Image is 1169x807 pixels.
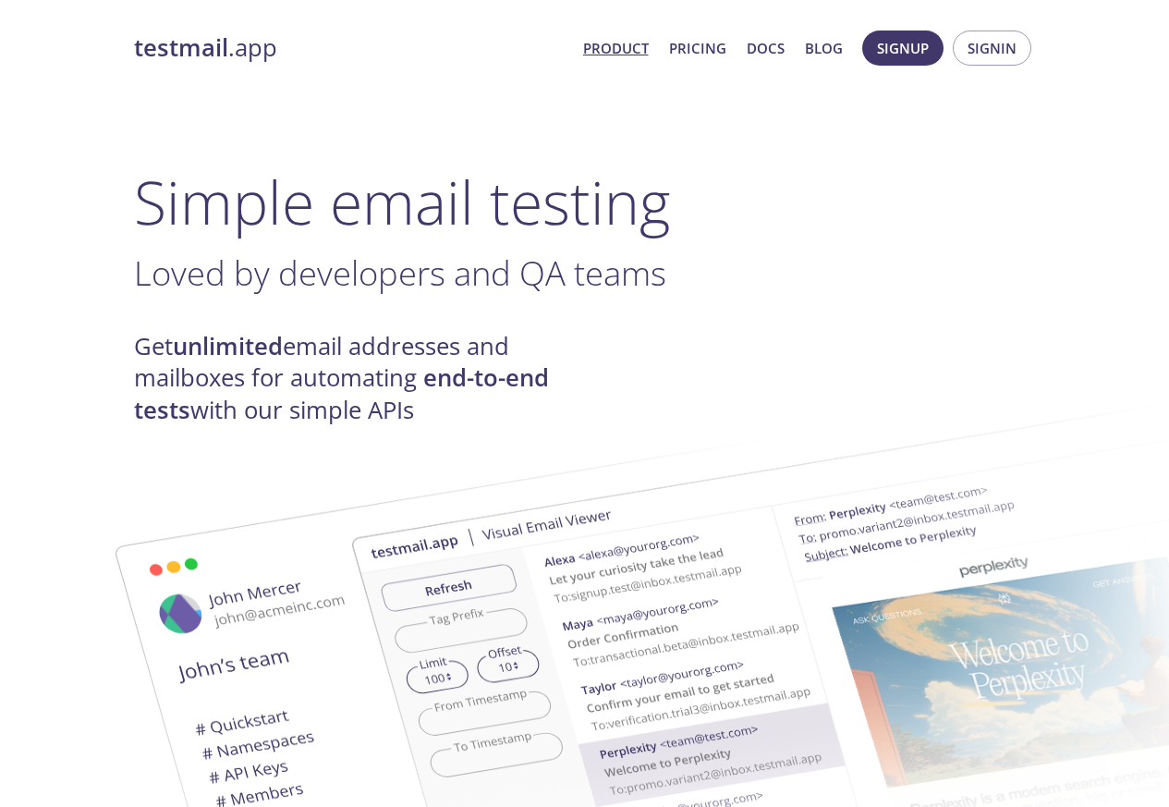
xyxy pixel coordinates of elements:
[134,250,666,296] span: Loved by developers and QA teams
[805,36,843,60] a: Blog
[134,361,549,425] strong: end-to-end tests
[747,36,785,60] a: Docs
[669,36,726,60] a: Pricing
[877,36,929,60] span: Signup
[134,331,585,426] h4: Get email addresses and mailboxes for automating with our simple APIs
[134,31,228,64] strong: testmail
[134,32,568,64] a: testmail.app
[953,31,1031,66] button: Signin
[583,36,649,60] a: Product
[862,31,944,66] button: Signup
[173,330,283,362] strong: unlimited
[968,36,1017,60] span: Signin
[134,166,1036,238] h1: Simple email testing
